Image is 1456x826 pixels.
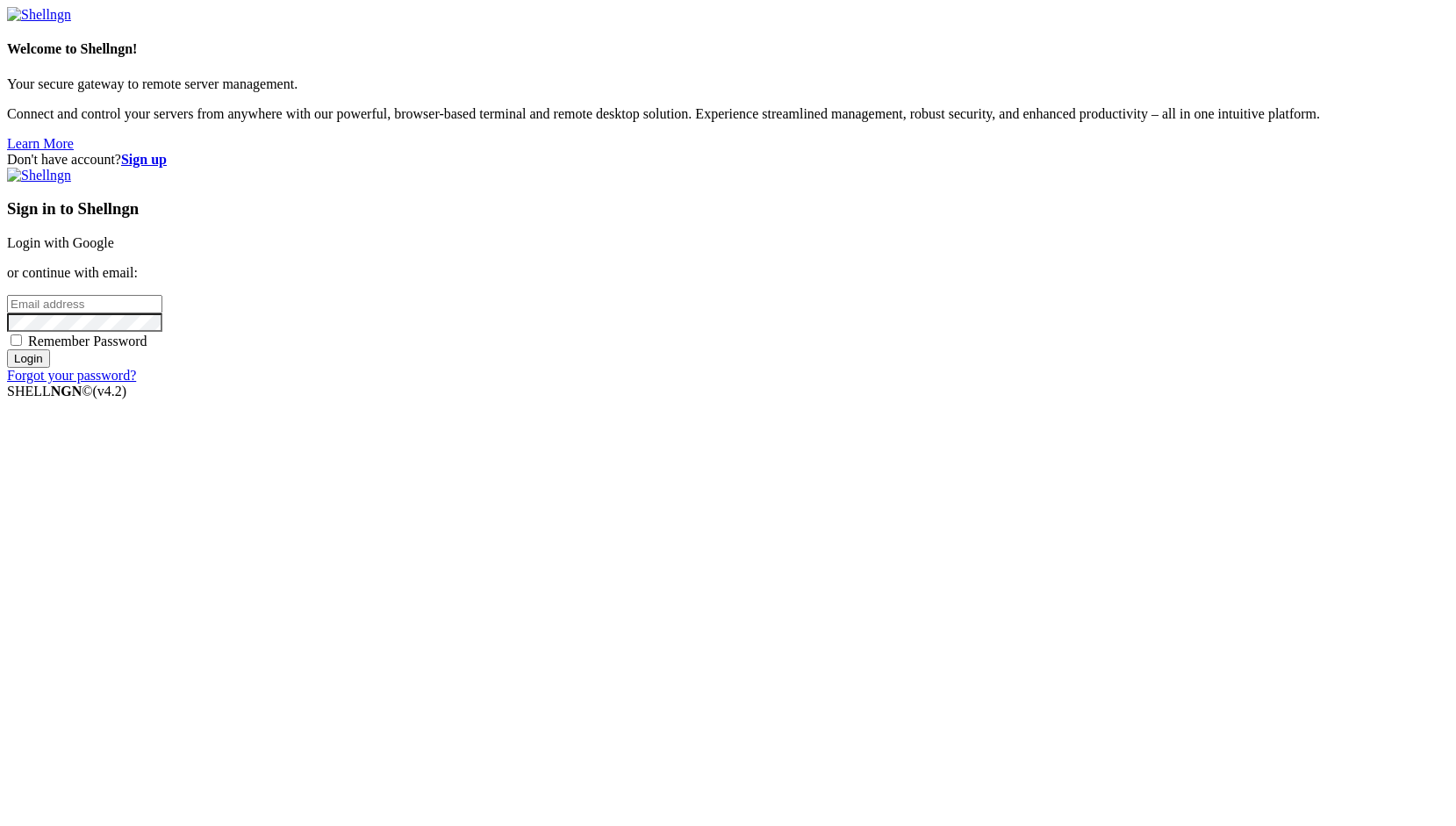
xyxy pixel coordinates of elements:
[7,235,114,250] a: Login with Google
[11,334,22,346] input: Remember Password
[7,106,1449,122] p: Connect and control your servers from anywhere with our powerful, browser-based terminal and remo...
[7,199,1449,219] h3: Sign in to Shellngn
[7,349,50,368] input: Login
[93,384,127,399] span: 4.2.0
[51,384,82,399] b: NGN
[7,168,71,183] img: Shellngn
[28,334,147,348] span: Remember Password
[7,136,74,151] a: Learn More
[7,76,1449,92] p: Your secure gateway to remote server management.
[7,152,1449,168] div: Don't have account?
[7,384,126,399] span: SHELL ©
[7,368,136,383] a: Forgot your password?
[7,265,1449,281] p: or continue with email:
[7,295,162,313] input: Email address
[121,152,167,167] a: Sign up
[7,41,1449,57] h4: Welcome to Shellngn!
[7,7,71,23] img: Shellngn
